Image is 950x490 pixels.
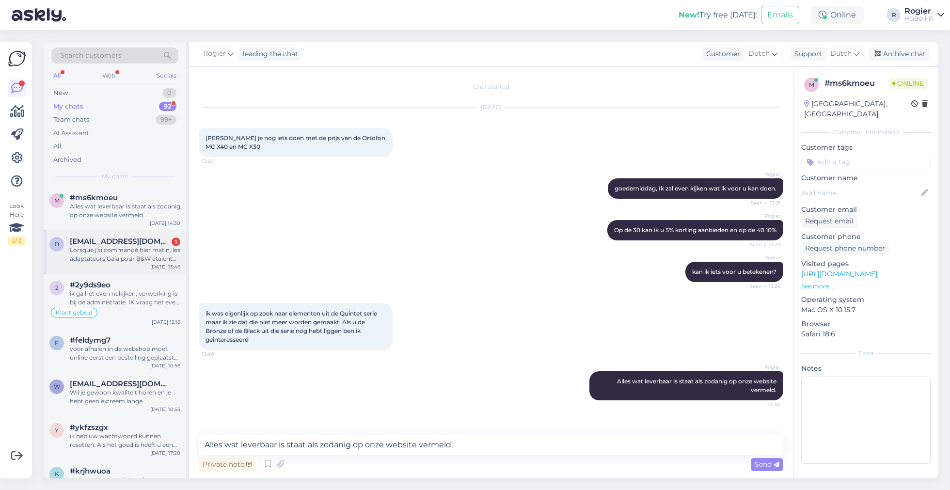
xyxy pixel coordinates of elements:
span: Search customers [60,50,122,61]
p: Operating system [801,295,931,305]
div: [DATE] 10:55 [150,406,180,413]
div: Chat started [199,82,783,91]
div: HOBO hifi [904,15,934,23]
span: Rogier [744,364,780,371]
input: Add name [802,188,919,198]
div: Archived [53,155,81,165]
div: Request phone number [801,242,889,255]
span: w [54,383,60,390]
span: Rogier [203,48,226,59]
div: Archive chat [869,47,930,61]
span: wlaadwishaupt@hotmail.com [70,379,171,388]
p: Safari 18.6 [801,329,931,339]
span: #ms6kmoeu [70,193,118,202]
span: Alles wat leverbaar is staat als zodanig op onze website vermeld. [617,378,778,394]
span: Seen ✓ 13:21 [744,199,780,206]
span: 13:20 [202,158,238,165]
div: [DATE] 12:18 [152,318,180,326]
div: Try free [DATE]: [679,9,757,21]
span: My chats [102,172,128,181]
span: Online [888,78,928,89]
div: nog even voorgenieten ;-) [70,475,180,484]
div: 2 / 3 [8,237,25,245]
p: See more ... [801,282,931,291]
span: 13:40 [202,350,238,358]
div: 92 [159,102,176,111]
span: f [55,339,59,347]
div: Wil je gewoon kwaliteit horen en je hebt geen extreem lange kabeltrajecten? Dan is de AudioQuest ... [70,388,180,406]
div: [DATE] 17:20 [150,449,180,457]
div: Private note [199,458,256,471]
span: Dutch [830,48,852,59]
div: My chats [53,102,83,111]
div: Rogier [904,7,934,15]
span: [PERSON_NAME] je nog iets doen met de prijs van de Ortofon MC X40 en MC X30 [206,134,387,150]
span: goedemiddag, Ik zal even kijken wat ik voor u kan doen. [615,185,776,192]
b: New! [679,10,699,19]
span: Seen ✓ 13:26 [744,283,780,290]
span: Rogier [744,254,780,261]
span: Rogier [744,171,780,178]
p: Customer tags [801,142,931,153]
span: #feldymg7 [70,336,111,345]
span: ik was eigenlijk op zoek naar elementen uit de Quintet serie maar ik zie dat die niet meer worden... [206,310,379,343]
input: Add a tag [801,155,931,169]
span: kan ik iets voor u betekenen? [692,268,776,275]
span: b [55,240,59,248]
span: Seen ✓ 13:23 [744,241,780,248]
button: Emails [761,6,799,24]
div: Customer [702,49,740,59]
span: y [55,427,59,434]
div: New [53,88,68,98]
div: [DATE] 13:46 [150,263,180,270]
span: 14:30 [744,401,780,408]
div: 1 [172,237,180,246]
p: Customer name [801,173,931,183]
div: [DATE] [199,103,783,111]
p: Notes [801,364,931,374]
span: k [55,470,59,477]
div: Online [811,6,864,24]
div: leading the chat [239,49,298,59]
div: Request email [801,215,857,228]
p: Customer phone [801,232,931,242]
span: 2 [55,284,59,291]
div: [DATE] 14:30 [150,220,180,227]
div: AI Assistant [53,128,89,138]
div: # ms6kmoeu [824,78,888,89]
span: Klant gebeld [56,310,93,316]
div: Team chats [53,115,89,125]
div: All [51,69,63,82]
span: Op de 30 kan ik u 5% korting aanbieden en op de 40 10% [614,226,776,234]
p: Visited pages [801,259,931,269]
span: Dutch [748,48,770,59]
div: Extra [801,349,931,358]
span: m [54,197,60,204]
div: voor afhalen in de webshop moet online eerst een bestelling geplaatst worden ;-) [70,345,180,362]
div: R [887,8,901,22]
div: 99+ [156,115,176,125]
div: Alles wat leverbaar is staat als zodanig op onze website vermeld. [70,202,180,220]
p: Browser [801,319,931,329]
div: ik ga het even nakijken, verwerking is bij de administratie. IK vraag het even na. [70,289,180,307]
div: Customer information [801,128,931,137]
div: All [53,142,62,151]
a: [URL][DOMAIN_NAME] [801,269,877,278]
div: Socials [155,69,178,82]
div: Web [100,69,117,82]
div: [GEOGRAPHIC_DATA], [GEOGRAPHIC_DATA] [804,99,911,119]
a: RogierHOBO hifi [904,7,944,23]
span: #krjhwuoa [70,467,111,475]
span: #ykfzszgx [70,423,108,432]
div: Support [791,49,822,59]
div: ik heb uw wachtwoord kunnen resetten. Als het goed is heeft u een mail ontvangen op: [EMAIL_ADDRE... [70,432,180,449]
div: [DATE] 10:56 [150,362,180,369]
span: #2y9ds9eo [70,281,111,289]
p: Mac OS X 10.15.7 [801,305,931,315]
span: Rogier [744,212,780,220]
img: Askly Logo [8,49,26,68]
span: m [809,81,814,88]
span: Send [755,460,779,469]
p: Customer email [801,205,931,215]
div: Look Here [8,202,25,245]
